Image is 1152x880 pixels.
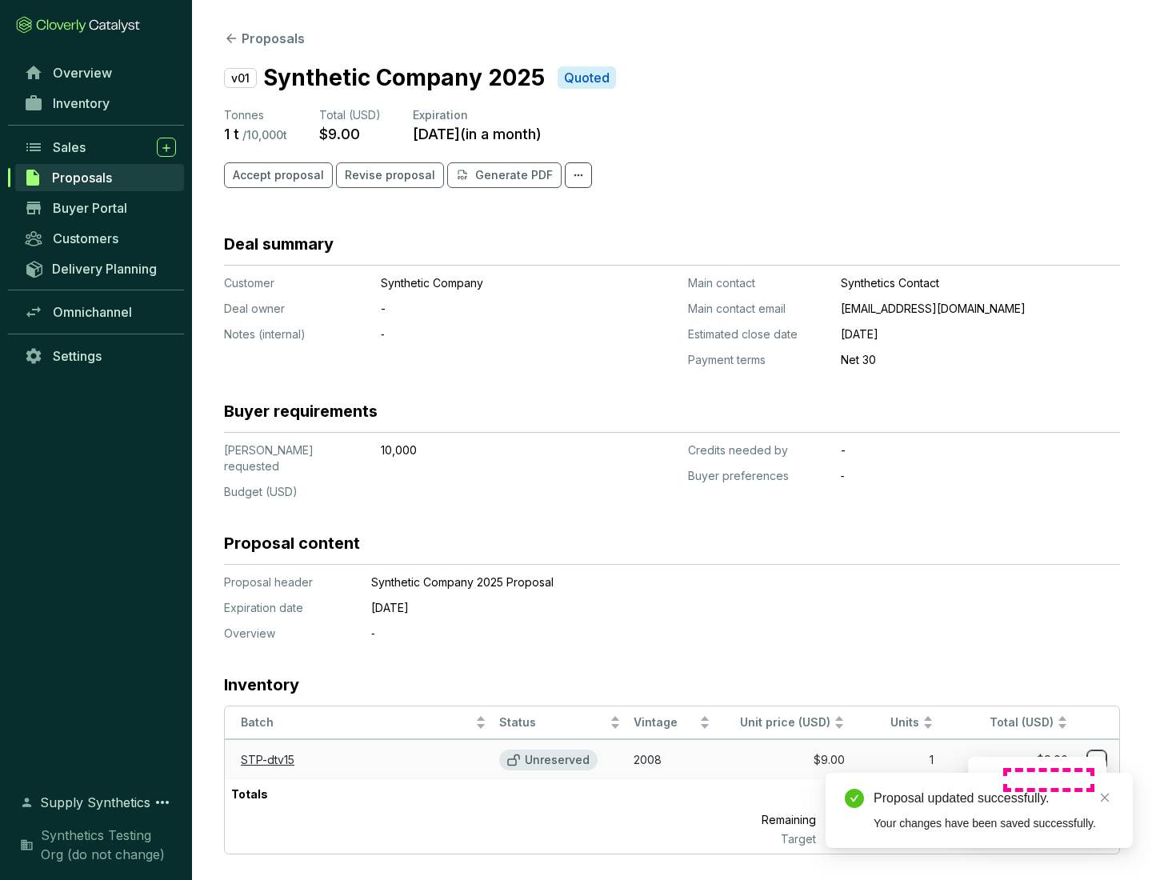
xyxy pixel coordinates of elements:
a: Sales [16,134,184,161]
span: Inventory [53,95,110,111]
span: Revise proposal [345,167,435,183]
span: Overview [53,65,112,81]
p: Estimated close date [688,326,828,342]
p: v01 [224,68,257,88]
p: - [381,301,597,317]
p: 9,999 t [822,809,940,831]
span: Omnichannel [53,304,132,320]
p: Main contact [688,275,828,291]
span: Batch [241,715,472,730]
div: Your changes have been saved successfully. [874,814,1114,832]
a: Inventory [16,90,184,117]
td: $9.00 [717,739,851,780]
button: Accept proposal [224,162,333,188]
span: Unit price (USD) [740,715,830,729]
span: close [1099,792,1110,803]
p: Unreserved [525,753,590,767]
a: Close [1096,789,1114,806]
span: Status [499,715,606,730]
p: Buyer preferences [688,468,828,484]
p: Credits needed by [688,442,828,458]
span: Accept proposal [233,167,324,183]
a: Customers [16,225,184,252]
span: Delivery Planning [52,261,157,277]
a: Proposals [15,164,184,191]
p: Remaining [690,809,822,831]
h3: Proposal content [224,532,360,554]
a: Overview [16,59,184,86]
p: 1 t [822,780,939,809]
p: Expiration [413,107,542,123]
span: Total (USD) [319,108,381,122]
p: - [841,442,1120,458]
p: Net 30 [841,352,1120,368]
p: [DATE] [371,600,1043,616]
h3: Deal summary [224,233,334,255]
p: / 10,000 t [242,128,287,142]
th: Units [851,706,941,739]
p: Synthetic Company [381,275,597,291]
h3: Inventory [224,674,299,696]
p: Totals [225,780,274,809]
span: check-circle [845,789,864,808]
p: Synthetics Contact [841,275,1120,291]
a: Delivery Planning [16,255,184,282]
p: Expiration date [224,600,352,616]
button: Revise proposal [336,162,444,188]
p: ‐ [371,626,1043,642]
span: Total (USD) [990,715,1054,729]
p: [EMAIL_ADDRESS][DOMAIN_NAME] [841,301,1120,317]
p: Notes (internal) [224,326,368,342]
p: [PERSON_NAME] requested [224,442,368,474]
p: Tonnes [224,107,287,123]
p: Deal owner [224,301,368,317]
p: Target [690,831,822,847]
p: Main contact email [688,301,828,317]
p: Reserve credits [1003,772,1090,788]
a: STP-dtv15 [241,753,294,766]
td: $9.00 [940,739,1074,780]
h3: Buyer requirements [224,400,378,422]
p: Generate PDF [475,167,553,183]
p: Quoted [564,70,610,86]
div: Proposal updated successfully. [874,789,1114,808]
button: Proposals [224,29,305,48]
p: Overview [224,626,352,642]
span: Settings [53,348,102,364]
p: 1 t [224,125,239,143]
p: [DATE] ( in a month ) [413,125,542,143]
a: Buyer Portal [16,194,184,222]
span: Budget (USD) [224,485,298,498]
span: Proposals [52,170,112,186]
a: Settings [16,342,184,370]
td: 2008 [627,739,717,780]
p: 10,000 t [822,831,940,847]
span: Customers [53,230,118,246]
p: Synthetic Company 2025 [263,61,545,94]
span: Supply Synthetics [40,793,150,812]
p: Payment terms [688,352,828,368]
span: Sales [53,139,86,155]
th: Vintage [627,706,717,739]
p: [DATE] [841,326,1120,342]
span: Vintage [634,715,696,730]
th: Status [493,706,627,739]
p: ‐ [841,468,1120,484]
td: 1 [851,739,941,780]
p: ‐ [381,326,597,342]
button: Generate PDF [447,162,562,188]
th: Batch [225,706,493,739]
p: $9.00 [319,125,360,143]
p: Customer [224,275,368,291]
p: 10,000 [381,442,597,458]
a: Omnichannel [16,298,184,326]
p: Synthetic Company 2025 Proposal [371,574,1043,590]
span: Synthetics Testing Org (do not change) [41,826,176,864]
p: Proposal header [224,574,352,590]
span: Buyer Portal [53,200,127,216]
span: Units [858,715,920,730]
